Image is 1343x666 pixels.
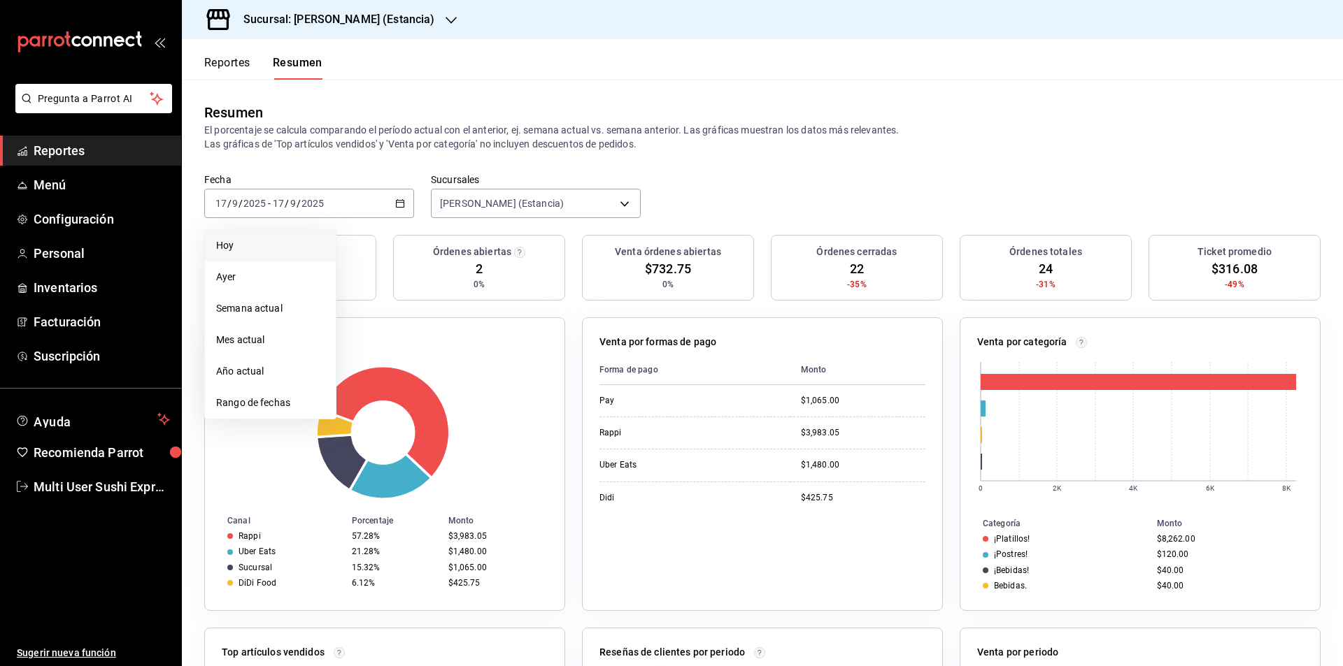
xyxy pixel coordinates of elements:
div: Rappi [599,427,739,439]
span: $732.75 [645,259,691,278]
text: 0 [979,484,983,492]
input: -- [215,198,227,209]
text: 8K [1282,484,1291,492]
input: ---- [243,198,267,209]
div: 21.28% [352,546,437,556]
div: $1,480.00 [448,546,542,556]
span: Inventarios [34,278,170,297]
div: 6.12% [352,578,437,588]
text: 6K [1206,484,1215,492]
span: / [227,198,232,209]
span: Facturación [34,312,170,331]
span: -49% [1225,278,1244,291]
span: 24 [1039,259,1053,278]
a: Pregunta a Parrot AI [10,101,172,116]
div: $3,983.05 [801,427,925,439]
span: Ayer [216,270,325,284]
span: Rango de fechas [216,396,325,410]
label: Fecha [204,175,414,184]
div: $425.75 [801,492,925,504]
div: Uber Eats [599,459,739,471]
th: Canal [205,513,346,528]
p: Reseñas de clientes por periodo [599,645,745,660]
div: Pay [599,395,739,407]
th: Monto [790,355,925,385]
div: $425.75 [448,578,542,588]
div: navigation tabs [204,56,322,80]
span: Menú [34,175,170,194]
div: Resumen [204,102,263,123]
div: ¡Bebidas! [994,565,1029,575]
div: $120.00 [1157,549,1298,559]
button: Resumen [273,56,322,80]
div: Sucursal [239,563,272,572]
h3: Órdenes cerradas [816,245,897,259]
span: 0% [662,278,674,291]
span: Recomienda Parrot [34,443,170,462]
th: Forma de pago [599,355,790,385]
div: Bebidas. [994,581,1027,591]
span: 2 [476,259,483,278]
span: Reportes [34,141,170,160]
div: $1,065.00 [448,563,542,572]
span: 0% [474,278,485,291]
div: $1,480.00 [801,459,925,471]
div: $40.00 [1157,565,1298,575]
p: Venta por formas de pago [599,335,716,349]
th: Monto [1151,516,1320,531]
div: Didi [599,492,739,504]
span: / [239,198,243,209]
text: 4K [1129,484,1138,492]
input: -- [290,198,297,209]
div: ¡Platillos! [994,534,1030,544]
span: / [285,198,289,209]
span: Configuración [34,210,170,229]
div: Uber Eats [239,546,276,556]
div: DiDi Food [239,578,276,588]
h3: Ticket promedio [1198,245,1272,259]
p: Venta por categoría [977,335,1067,349]
span: Hoy [216,238,325,253]
span: Multi User Sushi Express [34,477,170,496]
span: 22 [850,259,864,278]
span: Año actual [216,364,325,379]
th: Monto [443,513,564,528]
div: Rappi [239,531,261,541]
span: [PERSON_NAME] (Estancia) [440,196,564,210]
span: Ayuda [34,411,152,428]
h3: Órdenes abiertas [433,245,511,259]
span: Sugerir nueva función [17,646,170,660]
div: $1,065.00 [801,395,925,407]
text: 2K [1053,484,1062,492]
input: -- [232,198,239,209]
p: Top artículos vendidos [222,645,325,660]
span: -35% [847,278,867,291]
div: ¡Postres! [994,549,1028,559]
div: 57.28% [352,531,437,541]
span: - [268,198,271,209]
button: Reportes [204,56,250,80]
label: Sucursales [431,175,641,184]
span: Pregunta a Parrot AI [38,92,150,106]
input: ---- [301,198,325,209]
h3: Venta órdenes abiertas [615,245,721,259]
p: El porcentaje se calcula comparando el período actual con el anterior, ej. semana actual vs. sema... [204,123,1321,151]
span: Semana actual [216,301,325,316]
span: Mes actual [216,333,325,347]
h3: Órdenes totales [1009,245,1082,259]
span: / [297,198,301,209]
span: Personal [34,244,170,263]
button: Pregunta a Parrot AI [15,84,172,113]
button: open_drawer_menu [154,36,165,48]
span: -31% [1036,278,1056,291]
th: Porcentaje [346,513,443,528]
input: -- [272,198,285,209]
p: Venta por periodo [977,645,1058,660]
div: $3,983.05 [448,531,542,541]
div: $40.00 [1157,581,1298,591]
span: $316.08 [1211,259,1258,278]
span: Suscripción [34,347,170,365]
div: 15.32% [352,563,437,572]
div: $8,262.00 [1157,534,1298,544]
h3: Sucursal: [PERSON_NAME] (Estancia) [232,11,434,28]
